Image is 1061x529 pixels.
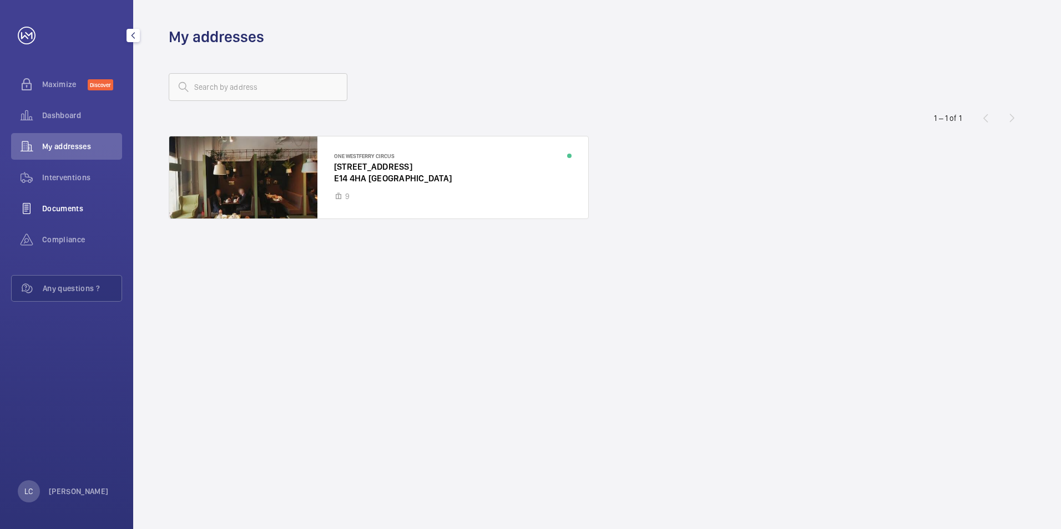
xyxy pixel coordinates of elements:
[42,79,88,90] span: Maximize
[42,203,122,214] span: Documents
[169,27,264,47] h1: My addresses
[42,234,122,245] span: Compliance
[934,113,962,124] div: 1 – 1 of 1
[42,110,122,121] span: Dashboard
[24,486,33,497] p: LC
[169,73,347,101] input: Search by address
[49,486,109,497] p: [PERSON_NAME]
[42,141,122,152] span: My addresses
[42,172,122,183] span: Interventions
[43,283,122,294] span: Any questions ?
[88,79,113,90] span: Discover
